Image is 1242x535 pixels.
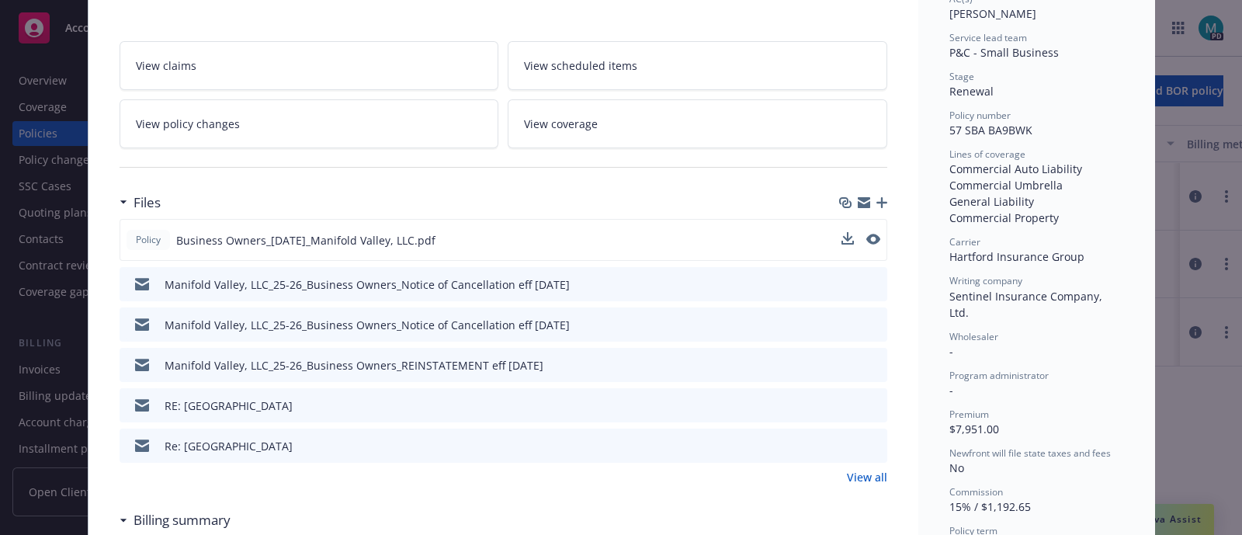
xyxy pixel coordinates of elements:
span: Wholesaler [949,330,998,343]
button: download file [842,357,855,373]
h3: Files [134,193,161,213]
span: Business Owners_[DATE]_Manifold Valley, LLC.pdf [176,232,435,248]
div: Re: [GEOGRAPHIC_DATA] [165,438,293,454]
button: download file [842,438,855,454]
div: Commercial Umbrella [949,177,1123,193]
button: preview file [867,317,881,333]
span: Policy [133,233,164,247]
span: View policy changes [136,116,240,132]
span: - [949,383,953,398]
button: preview file [867,398,881,414]
h3: Billing summary [134,510,231,530]
button: download file [841,232,854,248]
span: View coverage [524,116,598,132]
button: download file [842,398,855,414]
button: download file [842,276,855,293]
span: Policy number [949,109,1011,122]
span: Premium [949,408,989,421]
span: No [949,460,964,475]
div: Manifold Valley, LLC_25-26_Business Owners_REINSTATEMENT eff [DATE] [165,357,543,373]
span: Hartford Insurance Group [949,249,1084,264]
span: $7,951.00 [949,422,999,436]
span: - [949,344,953,359]
button: preview file [867,276,881,293]
div: Manifold Valley, LLC_25-26_Business Owners_Notice of Cancellation eff [DATE] [165,276,570,293]
button: preview file [866,232,880,248]
span: View scheduled items [524,57,637,74]
span: Lines of coverage [949,148,1025,161]
button: preview file [866,234,880,245]
span: Carrier [949,235,980,248]
button: preview file [867,357,881,373]
div: Commercial Property [949,210,1123,226]
div: Manifold Valley, LLC_25-26_Business Owners_Notice of Cancellation eff [DATE] [165,317,570,333]
div: General Liability [949,193,1123,210]
span: P&C - Small Business [949,45,1059,60]
a: View policy changes [120,99,499,148]
div: Files [120,193,161,213]
span: 15% / $1,192.65 [949,499,1031,514]
span: Commission [949,485,1003,499]
a: View claims [120,41,499,90]
button: preview file [867,438,881,454]
span: Stage [949,70,974,83]
span: Sentinel Insurance Company, Ltd. [949,289,1105,320]
span: 57 SBA BA9BWK [949,123,1032,137]
span: Service lead team [949,31,1027,44]
div: RE: [GEOGRAPHIC_DATA] [165,398,293,414]
span: Renewal [949,84,994,99]
div: Commercial Auto Liability [949,161,1123,177]
button: download file [842,317,855,333]
span: Writing company [949,274,1022,287]
span: Newfront will file state taxes and fees [949,446,1111,460]
span: Program administrator [949,369,1049,382]
a: View coverage [508,99,887,148]
button: download file [841,232,854,245]
span: [PERSON_NAME] [949,6,1036,21]
a: View all [847,469,887,485]
a: View scheduled items [508,41,887,90]
span: View claims [136,57,196,74]
div: Billing summary [120,510,231,530]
